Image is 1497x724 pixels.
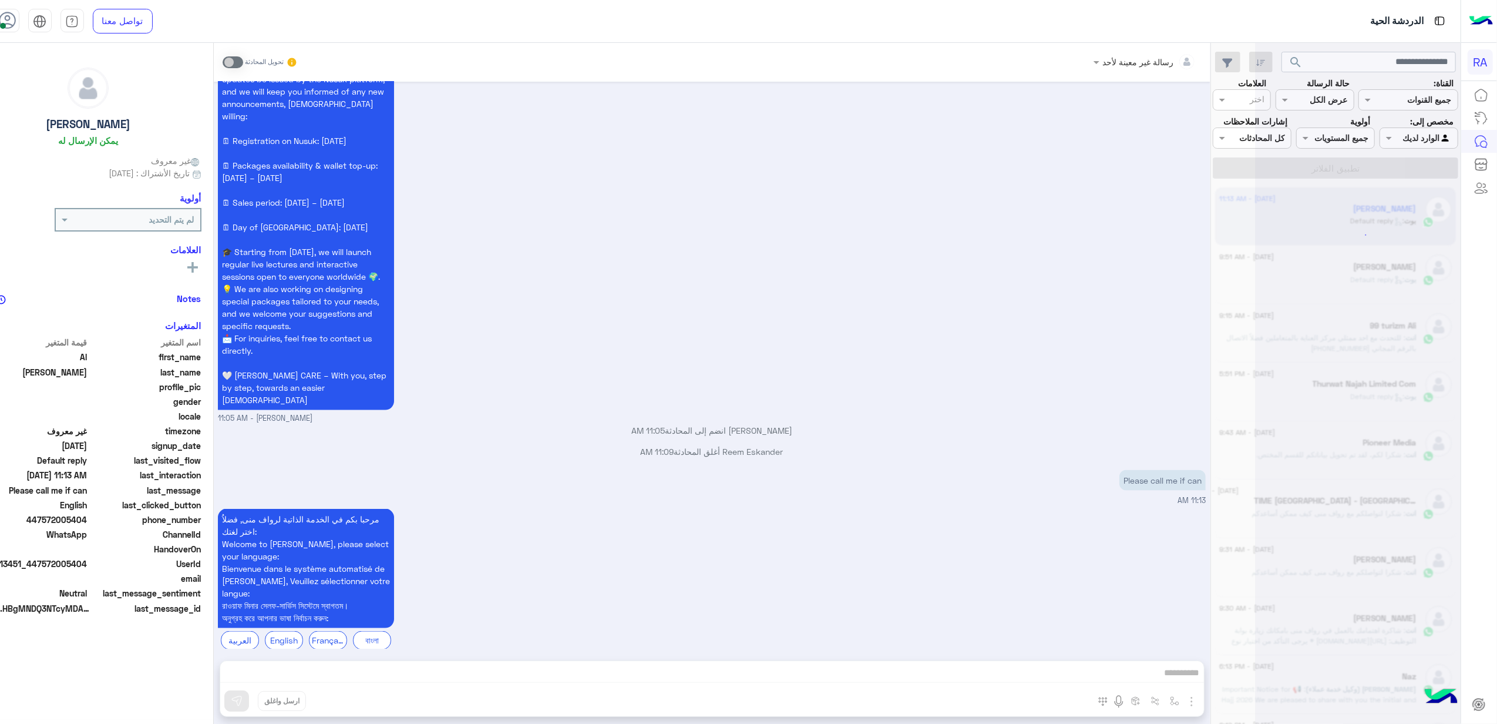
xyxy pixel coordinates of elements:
[1178,496,1206,505] span: 11:13 AM
[89,484,201,497] span: last_message
[65,15,79,28] img: tab
[89,425,201,437] span: timezone
[68,68,108,108] img: defaultAdmin.png
[95,602,201,615] span: last_message_id
[151,155,201,167] span: غير معروف
[1469,9,1493,33] img: Logo
[89,454,201,467] span: last_visited_flow
[89,395,201,408] span: gender
[93,9,153,33] a: تواصل معنا
[180,193,201,203] h6: أولوية
[221,631,259,649] div: العربية
[46,118,130,131] h5: [PERSON_NAME]
[89,528,201,541] span: ChannelId
[58,135,118,146] h6: يمكن الإرسال له
[89,440,201,452] span: signup_date
[89,514,201,526] span: phone_number
[1347,224,1368,245] div: loading...
[309,631,347,649] div: Français
[258,691,306,711] button: ارسل واغلق
[353,631,391,649] div: বাংলা
[109,167,190,179] span: تاريخ الأشتراك : [DATE]
[33,15,46,28] img: tab
[631,425,665,435] span: 11:05 AM
[89,469,201,481] span: last_interaction
[1239,77,1267,89] label: العلامات
[89,543,201,555] span: HandoverOn
[89,587,201,599] span: last_message_sentiment
[218,509,394,628] p: 15/9/2025, 11:13 AM
[89,499,201,511] span: last_clicked_button
[89,558,201,570] span: UserId
[218,445,1206,458] p: Reem Eskander أغلق المحادثة
[60,9,84,33] a: tab
[1468,49,1493,75] div: RA
[265,631,303,649] div: English
[89,351,201,363] span: first_name
[245,58,284,67] small: تحويل المحادثة
[89,381,201,393] span: profile_pic
[89,366,201,378] span: last_name
[89,410,201,423] span: locale
[1223,115,1287,128] label: إشارات الملاحظات
[1370,14,1424,29] p: الدردشة الحية
[218,413,312,424] span: [PERSON_NAME] - 11:05 AM
[166,320,201,331] h6: المتغيرات
[1421,677,1462,718] img: hulul-logo.png
[641,447,674,457] span: 11:09 AM
[89,336,201,348] span: اسم المتغير
[1250,93,1266,108] div: اختر
[89,572,201,585] span: email
[1213,157,1458,179] button: تطبيق الفلاتر
[177,293,201,304] h6: Notes
[218,424,1206,437] p: [PERSON_NAME] انضم إلى المحادثة
[1432,14,1447,28] img: tab
[1119,470,1206,491] p: 15/9/2025, 11:13 AM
